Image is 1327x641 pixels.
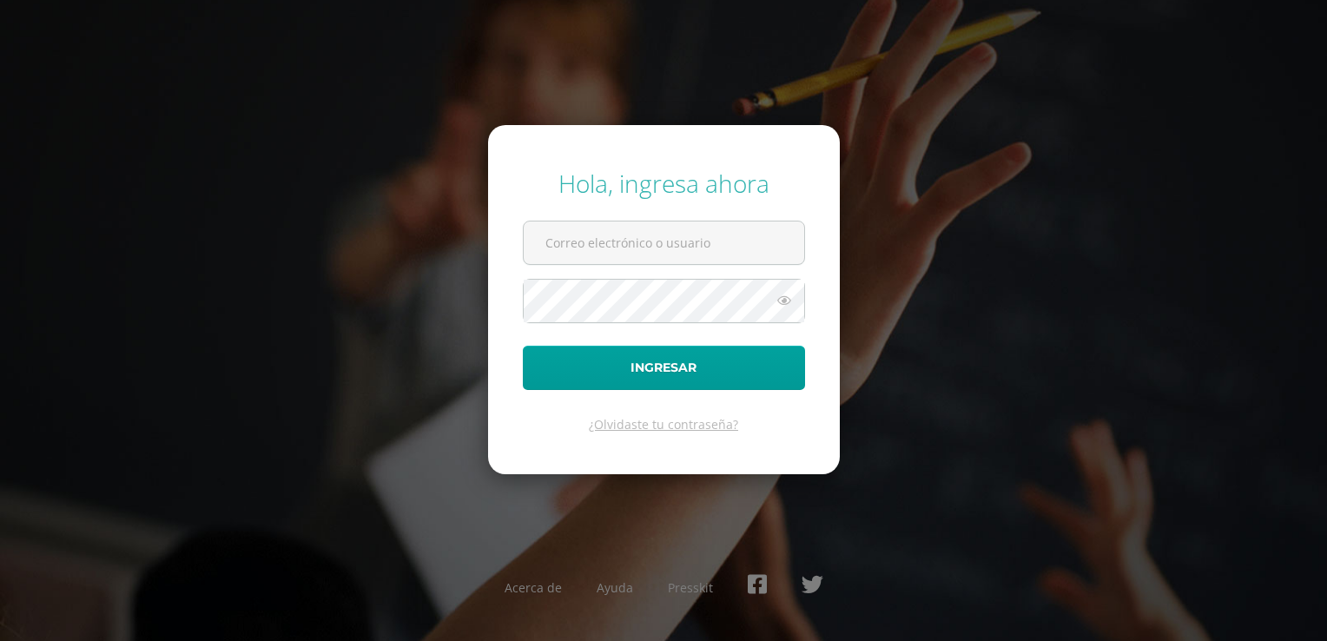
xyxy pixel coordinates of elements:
a: Ayuda [597,579,633,596]
input: Correo electrónico o usuario [524,221,804,264]
div: Hola, ingresa ahora [523,167,805,200]
a: ¿Olvidaste tu contraseña? [589,416,738,433]
a: Acerca de [505,579,562,596]
a: Presskit [668,579,713,596]
button: Ingresar [523,346,805,390]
